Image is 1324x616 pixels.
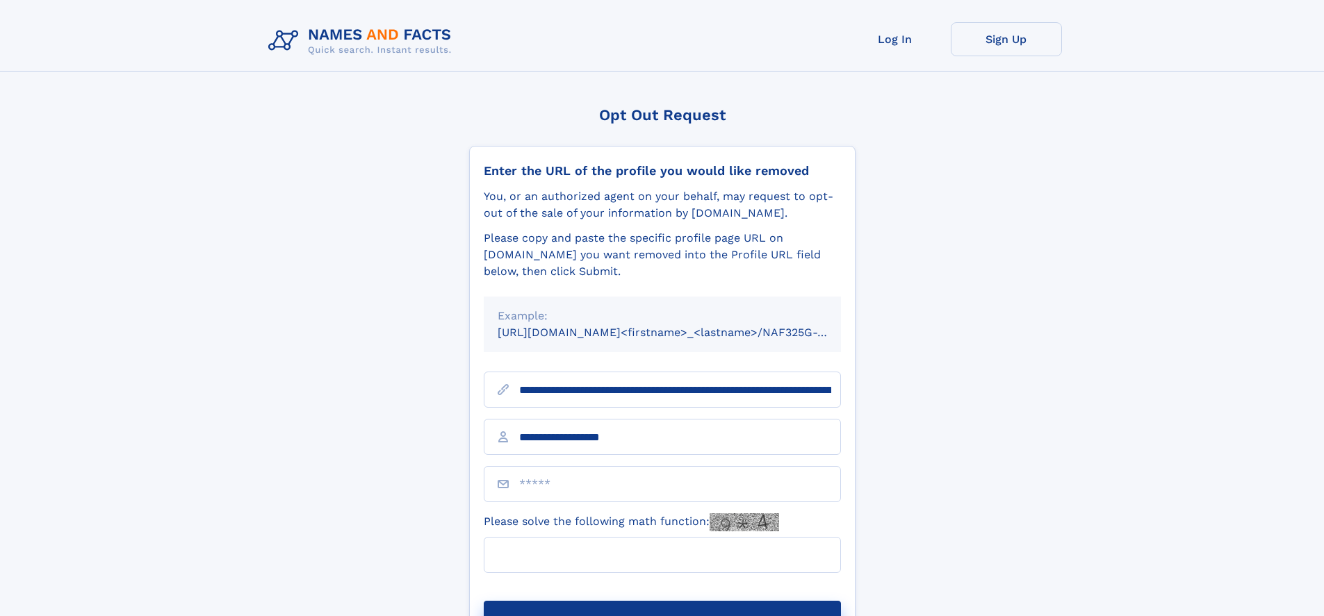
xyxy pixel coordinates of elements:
[840,22,951,56] a: Log In
[498,326,867,339] small: [URL][DOMAIN_NAME]<firstname>_<lastname>/NAF325G-xxxxxxxx
[484,163,841,178] div: Enter the URL of the profile you would like removed
[484,188,841,222] div: You, or an authorized agent on your behalf, may request to opt-out of the sale of your informatio...
[951,22,1062,56] a: Sign Up
[498,308,827,324] div: Example:
[263,22,463,60] img: Logo Names and Facts
[484,230,841,280] div: Please copy and paste the specific profile page URL on [DOMAIN_NAME] you want removed into the Pr...
[484,513,779,531] label: Please solve the following math function:
[469,106,856,124] div: Opt Out Request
